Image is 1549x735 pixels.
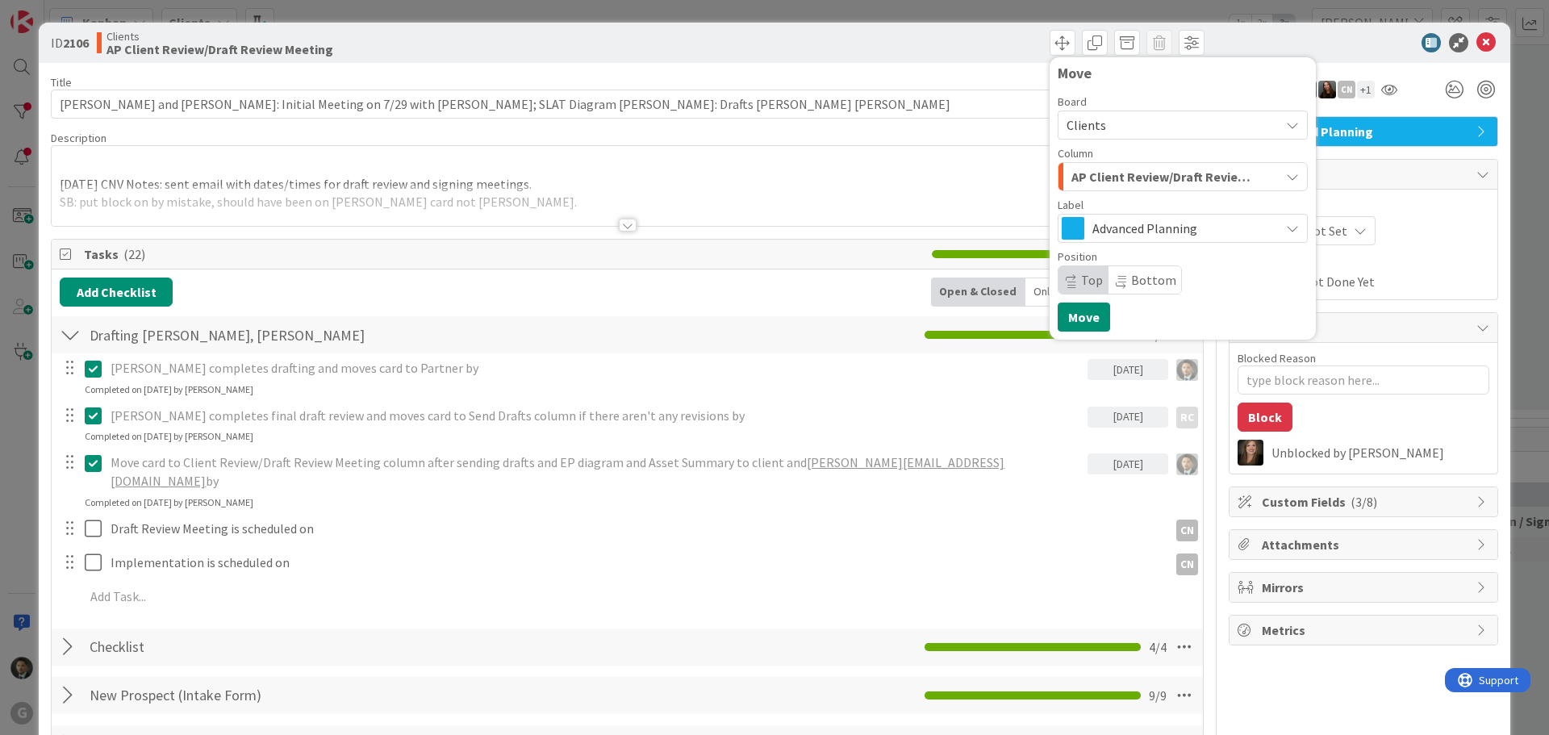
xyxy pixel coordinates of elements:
[1088,407,1168,428] div: [DATE]
[1071,166,1257,187] span: AP Client Review/Draft Review Meeting
[1025,278,1093,307] div: Only Open
[60,278,173,307] button: Add Checklist
[1176,453,1198,475] img: CG
[111,453,1081,490] p: Move card to Client Review/Draft Review Meeting column after sending drafts and EP diagram and As...
[84,633,447,662] input: Add Checklist...
[51,131,106,145] span: Description
[1088,359,1168,380] div: [DATE]
[1262,165,1468,184] span: Dates
[1238,198,1489,215] span: Planned Dates
[106,43,333,56] b: AP Client Review/Draft Review Meeting
[84,320,447,349] input: Add Checklist...
[1238,253,1489,270] span: Actual Dates
[85,429,253,444] div: Completed on [DATE] by [PERSON_NAME]
[106,30,333,43] span: Clients
[1351,494,1377,510] span: ( 3/8 )
[1176,359,1198,381] img: CG
[1302,272,1375,291] span: Not Done Yet
[84,681,447,710] input: Add Checklist...
[1092,217,1271,240] span: Advanced Planning
[1058,251,1097,262] span: Position
[1058,65,1308,81] div: Move
[1262,620,1468,640] span: Metrics
[931,278,1025,307] div: Open & Closed
[1305,221,1347,240] span: Not Set
[111,407,1081,425] p: [PERSON_NAME] completes final draft review and moves card to Send Drafts column if there aren't a...
[1262,578,1468,597] span: Mirrors
[1088,453,1168,474] div: [DATE]
[111,553,1162,572] p: Implementation is scheduled on
[1262,318,1468,337] span: Block
[60,175,1195,194] p: [DATE] CNV Notes: sent email with dates/times for draft review and signing meetings.
[1262,492,1468,512] span: Custom Fields
[1149,637,1167,657] span: 4 / 4
[51,75,72,90] label: Title
[1081,272,1103,288] span: Top
[1238,403,1292,432] button: Block
[1176,553,1198,575] div: CN
[63,35,89,51] b: 2106
[85,382,253,397] div: Completed on [DATE] by [PERSON_NAME]
[111,359,1081,378] p: [PERSON_NAME] completes drafting and moves card to Partner by
[51,33,89,52] span: ID
[1131,272,1176,288] span: Bottom
[111,520,1162,538] p: Draft Review Meeting is scheduled on
[1058,199,1083,211] span: Label
[1058,148,1093,159] span: Column
[51,90,1204,119] input: type card name here...
[1058,162,1308,191] button: AP Client Review/Draft Review Meeting
[1238,440,1263,466] img: SB
[1058,303,1110,332] button: Move
[34,2,73,22] span: Support
[1149,686,1167,705] span: 9 / 9
[84,244,924,264] span: Tasks
[1271,445,1489,460] div: Unblocked by [PERSON_NAME]
[1357,81,1375,98] div: + 1
[1176,407,1198,428] div: RC
[1058,96,1087,107] span: Board
[1238,351,1316,365] label: Blocked Reason
[1067,117,1106,133] span: Clients
[1176,520,1198,541] div: CN
[1262,122,1468,141] span: Advanced Planning
[85,495,253,510] div: Completed on [DATE] by [PERSON_NAME]
[1262,535,1468,554] span: Attachments
[1318,81,1336,98] img: AM
[1338,81,1355,98] div: CN
[123,246,145,262] span: ( 22 )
